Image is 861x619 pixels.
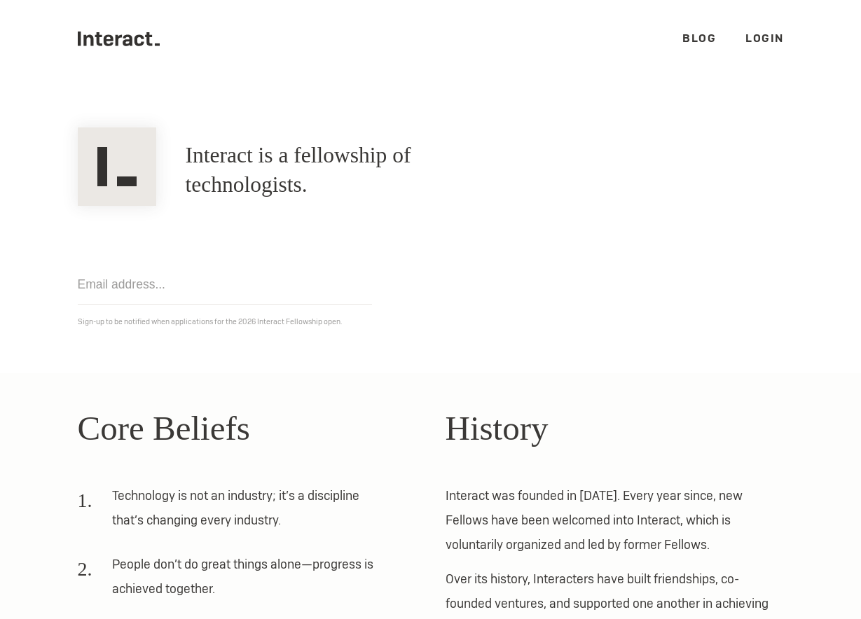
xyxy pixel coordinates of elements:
li: Technology is not an industry; it’s a discipline that’s changing every industry. [78,483,387,542]
h2: Core Beliefs [78,403,416,454]
p: Interact was founded in [DATE]. Every year since, new Fellows have been welcomed into Interact, w... [446,483,784,557]
li: People don’t do great things alone—progress is achieved together. [78,552,387,611]
h2: History [446,403,784,454]
a: Blog [682,31,716,46]
p: Sign-up to be notified when applications for the 2026 Interact Fellowship open. [78,314,784,329]
img: Interact Logo [78,127,156,206]
a: Login [745,31,784,46]
input: Email address... [78,265,372,305]
h1: Interact is a fellowship of technologists. [186,141,517,200]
